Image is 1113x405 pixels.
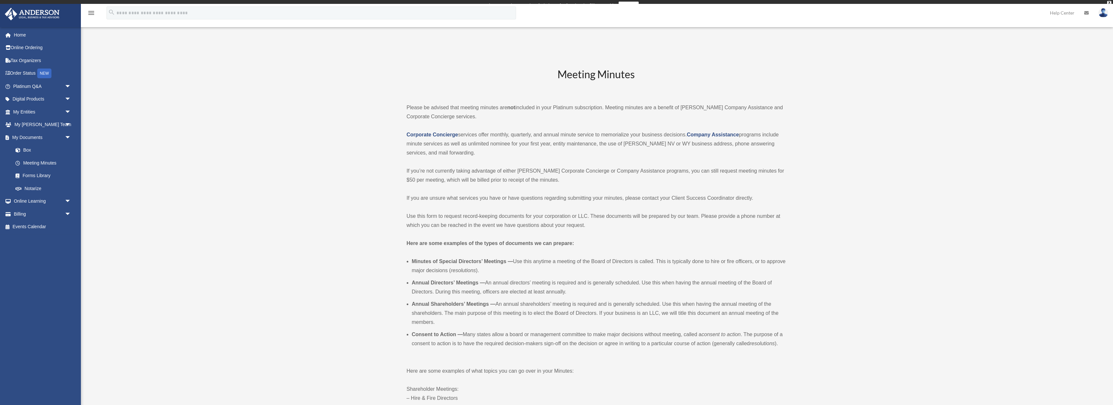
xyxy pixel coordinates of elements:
[407,367,786,376] p: Here are some examples of what topics you can go over in your Minutes:
[451,268,476,273] em: resolutions
[108,9,115,16] i: search
[407,130,786,157] p: services offer monthly, quarterly, and annual minute service to memorialize your business decisio...
[507,105,515,110] strong: not
[474,2,616,9] div: Get a chance to win 6 months of Platinum for free just by filling out this
[5,54,81,67] a: Tax Organizers
[750,341,775,346] em: resolutions
[3,8,61,20] img: Anderson Advisors Platinum Portal
[407,166,786,185] p: If you’re not currently taking advantage of either [PERSON_NAME] Corporate Concierge or Company A...
[407,103,786,121] p: Please be advised that meeting minutes are included in your Platinum subscription. Meeting minute...
[412,259,513,264] b: Minutes of Special Directors’ Meetings —
[412,332,463,337] b: Consent to Action —
[9,156,78,169] a: Meeting Minutes
[87,9,95,17] i: menu
[65,131,78,144] span: arrow_drop_down
[412,280,485,285] b: Annual Directors’ Meetings —
[1107,1,1111,5] div: close
[5,208,81,220] a: Billingarrow_drop_down
[65,118,78,132] span: arrow_drop_down
[619,2,639,9] a: survey
[5,28,81,41] a: Home
[407,212,786,230] p: Use this form to request record-keeping documents for your corporation or LLC. These documents wi...
[407,240,574,246] strong: Here are some examples of the types of documents we can prepare:
[65,105,78,119] span: arrow_drop_down
[65,208,78,221] span: arrow_drop_down
[65,195,78,208] span: arrow_drop_down
[412,300,786,327] li: An annual shareholders’ meeting is required and is generally scheduled. Use this when having the ...
[9,144,81,157] a: Box
[412,301,496,307] b: Annual Shareholders’ Meetings —
[5,41,81,54] a: Online Ordering
[5,105,81,118] a: My Entitiesarrow_drop_down
[65,80,78,93] span: arrow_drop_down
[687,132,739,137] a: Company Assistance
[5,80,81,93] a: Platinum Q&Aarrow_drop_down
[5,93,81,106] a: Digital Productsarrow_drop_down
[727,332,741,337] em: action
[5,195,81,208] a: Online Learningarrow_drop_down
[5,118,81,131] a: My [PERSON_NAME] Teamarrow_drop_down
[5,67,81,80] a: Order StatusNEW
[412,278,786,296] li: An annual directors’ meeting is required and is generally scheduled. Use this when having the ann...
[5,220,81,233] a: Events Calendar
[1098,8,1108,17] img: User Pic
[701,332,725,337] em: consent to
[65,93,78,106] span: arrow_drop_down
[407,132,458,137] a: Corporate Concierge
[412,330,786,348] li: Many states allow a board or management committee to make major decisions without meeting, called...
[37,69,51,78] div: NEW
[9,182,81,195] a: Notarize
[412,257,786,275] li: Use this anytime a meeting of the Board of Directors is called. This is typically done to hire or...
[407,194,786,203] p: If you are unsure what services you have or have questions regarding submitting your minutes, ple...
[9,169,81,182] a: Forms Library
[5,131,81,144] a: My Documentsarrow_drop_down
[87,11,95,17] a: menu
[407,67,786,94] h2: Meeting Minutes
